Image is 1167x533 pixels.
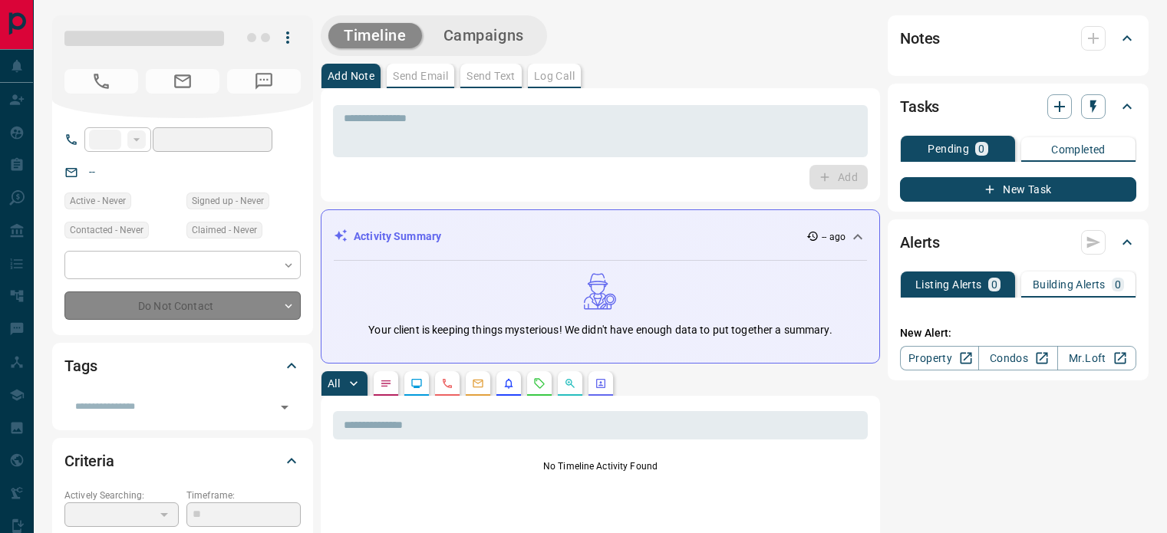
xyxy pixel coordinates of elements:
[380,377,392,390] svg: Notes
[368,322,832,338] p: Your client is keeping things mysterious! We didn't have enough data to put together a summary.
[192,193,264,209] span: Signed up - Never
[900,26,940,51] h2: Notes
[328,23,422,48] button: Timeline
[900,346,979,370] a: Property
[64,291,301,320] div: Do Not Contact
[1057,346,1136,370] a: Mr.Loft
[595,377,607,390] svg: Agent Actions
[64,489,179,502] p: Actively Searching:
[64,69,138,94] span: No Number
[274,396,295,418] button: Open
[89,166,95,178] a: --
[192,222,257,238] span: Claimed - Never
[227,69,301,94] span: No Number
[978,143,984,154] p: 0
[333,459,868,473] p: No Timeline Activity Found
[915,279,982,290] p: Listing Alerts
[928,143,969,154] p: Pending
[334,222,867,251] div: Activity Summary-- ago
[822,230,846,244] p: -- ago
[1115,279,1121,290] p: 0
[328,378,340,389] p: All
[900,177,1136,202] button: New Task
[70,222,143,238] span: Contacted - Never
[328,71,374,81] p: Add Note
[900,224,1136,261] div: Alerts
[503,377,515,390] svg: Listing Alerts
[64,347,301,384] div: Tags
[533,377,546,390] svg: Requests
[991,279,997,290] p: 0
[978,346,1057,370] a: Condos
[64,449,114,473] h2: Criteria
[900,325,1136,341] p: New Alert:
[410,377,423,390] svg: Lead Browsing Activity
[564,377,576,390] svg: Opportunities
[1033,279,1106,290] p: Building Alerts
[900,230,940,255] h2: Alerts
[441,377,453,390] svg: Calls
[146,69,219,94] span: No Email
[1051,144,1106,155] p: Completed
[354,229,441,245] p: Activity Summary
[64,354,97,378] h2: Tags
[70,193,126,209] span: Active - Never
[64,443,301,479] div: Criteria
[186,489,301,502] p: Timeframe:
[472,377,484,390] svg: Emails
[900,94,939,119] h2: Tasks
[900,88,1136,125] div: Tasks
[428,23,539,48] button: Campaigns
[900,20,1136,57] div: Notes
